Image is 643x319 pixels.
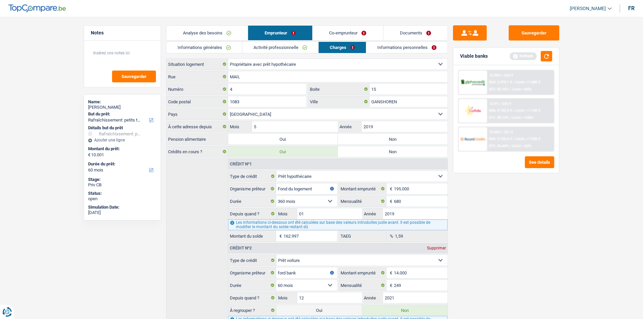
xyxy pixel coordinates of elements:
[276,305,362,316] label: Oui
[166,134,228,144] label: Pension alimentaire
[460,79,485,86] img: AlphaCredit
[228,183,276,194] label: Organisme prêteur
[166,59,228,70] label: Situation logement
[510,87,511,91] span: /
[512,144,532,148] span: Limit: <65%
[122,74,146,79] span: Sauvegarder
[362,208,383,219] label: Année
[88,152,90,158] span: €
[308,84,370,95] label: Boite
[242,42,318,53] a: Activité professionnelle
[564,3,612,14] a: [PERSON_NAME]
[319,42,366,53] a: Charges
[166,71,228,82] label: Rue
[228,134,338,144] label: Oui
[228,280,276,291] label: Durée
[513,80,514,84] span: /
[460,104,485,117] img: Cofidis
[513,108,514,113] span: /
[515,108,540,113] span: Limit: >1.100 €
[512,87,532,91] span: Limit: <60%
[525,156,554,168] button: See details
[8,4,66,12] img: TopCompare Logo
[512,115,534,120] span: Limit: <100%
[88,161,155,167] label: Durée du prêt:
[166,146,228,157] label: Crédits en cours ?
[489,130,513,134] div: 12.45% | 221 €
[489,73,513,78] div: 12.99% | 224 €
[88,177,157,182] div: Stage:
[366,42,448,53] a: Informations personnelles
[570,6,606,11] span: [PERSON_NAME]
[228,305,276,316] label: À regrouper ?
[88,105,157,110] div: [PERSON_NAME]
[339,267,387,278] label: Montant emprunté
[228,219,447,230] div: Les informations ci-dessous ont été calculées sur base des valeurs introduites juste avant. Il es...
[509,25,559,41] button: Sauvegarder
[362,121,447,132] input: AAAA
[386,231,395,241] span: %
[297,292,362,303] input: MM
[489,102,511,106] div: 12.9% | 223 €
[88,111,155,117] label: But du prêt:
[88,146,155,152] label: Montant du prêt:
[338,121,362,132] label: Année
[339,280,387,291] label: Mensualité
[166,42,242,53] a: Informations générales
[628,5,635,11] div: fr
[339,231,387,241] label: TAEG
[228,255,276,266] label: Type de crédit
[515,80,540,84] span: Limit: >1.000 €
[228,208,276,219] label: Depuis quand ?
[88,138,157,142] div: Ajouter une ligne
[166,109,228,119] label: Pays
[489,87,509,91] span: DTI: 33.16%
[88,125,157,131] div: Détails but du prêt
[228,162,253,166] div: Crédit nº1
[386,183,394,194] span: €
[228,246,253,250] div: Crédit nº2
[386,196,394,207] span: €
[248,26,312,40] a: Emprunteur
[386,280,394,291] span: €
[510,52,537,60] div: Refresh
[460,133,485,145] img: Record Credits
[510,144,511,148] span: /
[513,137,514,141] span: /
[515,137,540,141] span: Limit: >1.926 €
[276,208,297,219] label: Mois
[308,96,370,107] label: Ville
[166,26,248,40] a: Analyse des besoins
[383,26,448,40] a: Documents
[510,115,511,120] span: /
[460,53,488,59] div: Viable banks
[228,121,252,132] label: Mois
[228,146,338,157] label: Oui
[338,134,448,144] label: Non
[88,205,157,210] div: Simulation Date:
[489,144,509,148] span: DTI: 36.44%
[489,80,512,84] span: NAI: 2 473,1 €
[88,210,157,215] div: [DATE]
[88,196,157,202] div: open
[489,115,509,120] span: DTI: 28.13%
[339,196,387,207] label: Mensualité
[338,146,448,157] label: Non
[88,99,157,105] div: Name:
[228,292,276,303] label: Depuis quand ?
[276,292,297,303] label: Mois
[383,208,448,219] input: AAAA
[112,71,156,82] button: Sauvegarder
[228,231,276,241] label: Montant du solde
[228,196,276,207] label: Durée
[313,26,383,40] a: Co-emprunteur
[91,30,154,36] h5: Notes
[425,246,448,250] div: Supprimer
[228,171,276,182] label: Type de crédit
[297,208,362,219] input: MM
[88,182,157,188] div: Priv CB
[228,267,276,278] label: Organisme prêteur
[339,183,387,194] label: Montant emprunté
[386,267,394,278] span: €
[489,108,512,113] span: NAI: 3 133,5 €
